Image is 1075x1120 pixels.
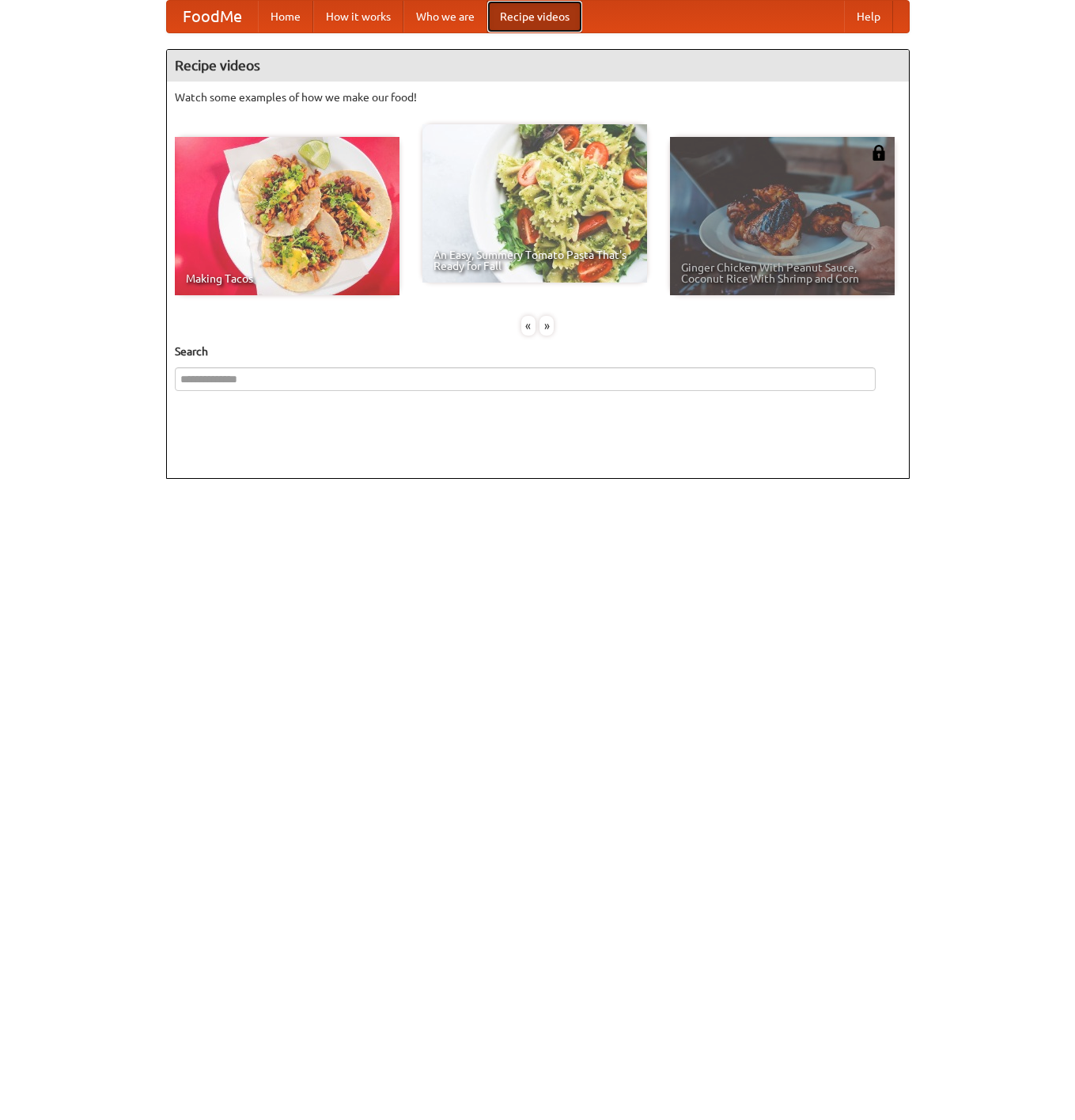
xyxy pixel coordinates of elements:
a: Recipe videos [487,1,582,32]
span: An Easy, Summery Tomato Pasta That's Ready for Fall [433,249,636,271]
h4: Recipe videos [167,50,909,82]
h5: Search [175,344,901,359]
a: FoodMe [167,1,258,32]
a: Help [844,1,893,32]
a: An Easy, Summery Tomato Pasta That's Ready for Fall [422,124,647,283]
img: 483408.png [871,145,887,161]
a: How it works [313,1,403,32]
a: Home [258,1,313,32]
a: Making Tacos [175,137,399,295]
div: « [521,316,536,336]
p: Watch some examples of how we make our food! [175,89,901,105]
span: Making Tacos [186,273,388,284]
div: » [539,316,554,336]
a: Who we are [403,1,487,32]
